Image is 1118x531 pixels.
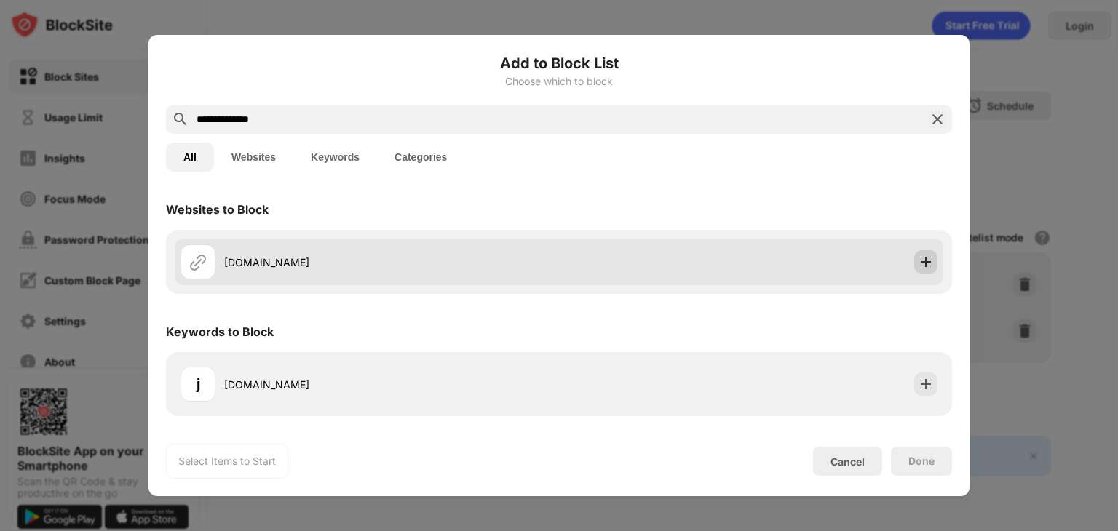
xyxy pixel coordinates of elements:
div: [DOMAIN_NAME] [224,377,559,392]
img: url.svg [189,253,207,271]
div: Done [908,455,935,467]
img: search.svg [172,111,189,128]
button: All [166,143,214,172]
button: Categories [377,143,464,172]
div: Websites to Block [166,202,269,217]
button: Websites [214,143,293,172]
div: j [197,373,200,395]
div: Keywords to Block [166,324,274,339]
h6: Add to Block List [166,52,952,74]
div: Cancel [830,455,865,468]
div: [DOMAIN_NAME] [224,255,559,270]
img: search-close [929,111,946,128]
div: Choose which to block [166,76,952,87]
div: Select Items to Start [178,454,276,468]
button: Keywords [293,143,377,172]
